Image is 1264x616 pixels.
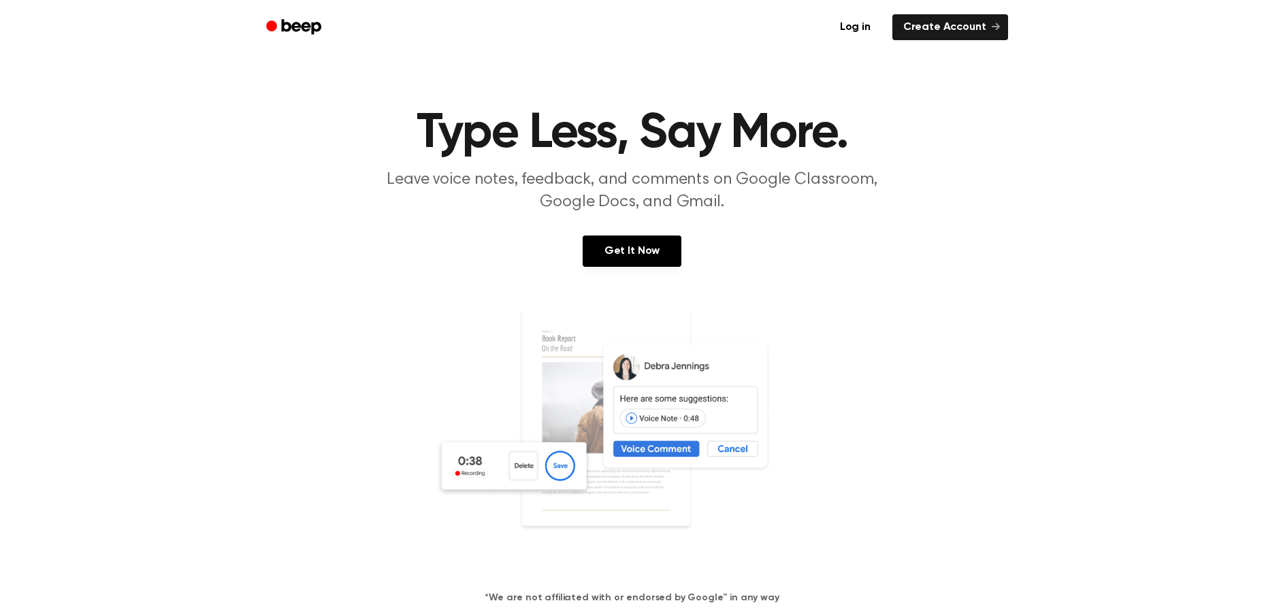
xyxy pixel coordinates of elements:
[435,308,830,569] img: Voice Comments on Docs and Recording Widget
[826,12,884,43] a: Log in
[16,591,1248,605] h4: *We are not affiliated with or endorsed by Google™ in any way
[583,236,681,267] a: Get It Now
[257,14,334,41] a: Beep
[892,14,1008,40] a: Create Account
[284,109,981,158] h1: Type Less, Say More.
[371,169,894,214] p: Leave voice notes, feedback, and comments on Google Classroom, Google Docs, and Gmail.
